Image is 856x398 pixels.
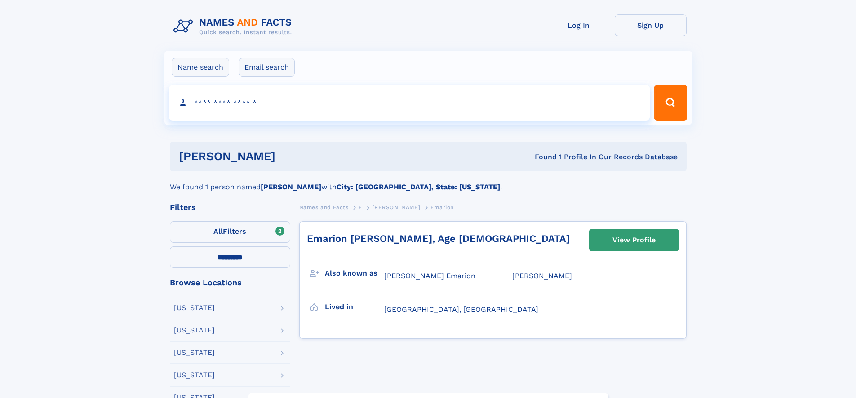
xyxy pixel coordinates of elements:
div: [US_STATE] [174,372,215,379]
span: [PERSON_NAME] [372,204,420,210]
h1: [PERSON_NAME] [179,151,405,162]
span: [PERSON_NAME] Emarion [384,271,475,280]
label: Filters [170,221,290,243]
span: [PERSON_NAME] [512,271,572,280]
label: Name search [172,58,229,77]
a: F [359,201,362,213]
span: [GEOGRAPHIC_DATA], [GEOGRAPHIC_DATA] [384,305,538,314]
span: F [359,204,362,210]
h3: Lived in [325,299,384,315]
span: Emarion [430,204,454,210]
img: Logo Names and Facts [170,14,299,39]
button: Search Button [654,85,687,121]
a: [PERSON_NAME] [372,201,420,213]
b: [PERSON_NAME] [261,183,321,191]
label: Email search [239,58,295,77]
div: [US_STATE] [174,304,215,311]
h3: Also known as [325,266,384,281]
input: search input [169,85,650,121]
div: Filters [170,203,290,211]
a: Sign Up [615,14,687,36]
div: [US_STATE] [174,349,215,356]
span: All [213,227,223,236]
a: Log In [543,14,615,36]
div: View Profile [612,230,656,250]
div: [US_STATE] [174,327,215,334]
a: Emarion [PERSON_NAME], Age [DEMOGRAPHIC_DATA] [307,233,570,244]
a: View Profile [590,229,679,251]
div: We found 1 person named with . [170,171,687,192]
div: Found 1 Profile In Our Records Database [405,152,678,162]
div: Browse Locations [170,279,290,287]
a: Names and Facts [299,201,349,213]
b: City: [GEOGRAPHIC_DATA], State: [US_STATE] [337,183,500,191]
